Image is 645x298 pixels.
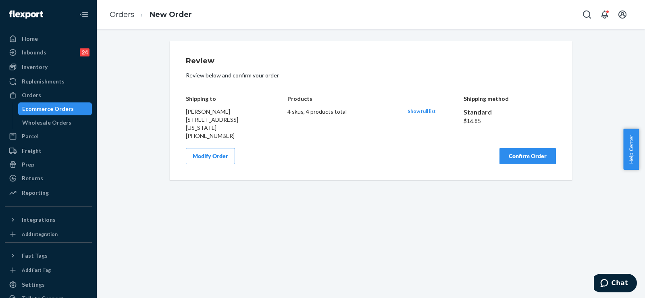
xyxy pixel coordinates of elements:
div: Freight [22,147,42,155]
a: Home [5,32,92,45]
div: Add Fast Tag [22,267,51,273]
iframe: Opens a widget where you can chat to one of our agents [594,274,637,294]
span: Show full list [408,108,436,114]
div: Integrations [22,216,56,224]
button: Integrations [5,213,92,226]
div: Inventory [22,63,48,71]
button: Open account menu [614,6,630,23]
a: Ecommerce Orders [18,102,92,115]
button: Help Center [623,129,639,170]
div: Home [22,35,38,43]
a: Returns [5,172,92,185]
button: Confirm Order [499,148,556,164]
a: Settings [5,278,92,291]
p: Review below and confirm your order [186,71,556,79]
div: Reporting [22,189,49,197]
div: Orders [22,91,41,99]
a: Inbounds24 [5,46,92,59]
div: Add Integration [22,231,58,238]
div: $16.85 [464,117,556,125]
a: New Order [150,10,192,19]
div: Fast Tags [22,252,48,260]
a: Wholesale Orders [18,116,92,129]
button: Close Navigation [76,6,92,23]
div: Inbounds [22,48,46,56]
h1: Review [186,57,556,65]
button: Open Search Box [579,6,595,23]
a: Replenishments [5,75,92,88]
div: Standard [464,108,556,117]
h4: Shipping to [186,96,260,102]
div: Returns [22,174,43,182]
button: Modify Order [186,148,235,164]
span: [PERSON_NAME] [STREET_ADDRESS][US_STATE] [186,108,238,131]
a: Freight [5,144,92,157]
div: 24 [80,48,89,56]
a: Add Integration [5,229,92,239]
div: Parcel [22,132,39,140]
ol: breadcrumbs [103,3,198,27]
h4: Shipping method [464,96,556,102]
div: Ecommerce Orders [22,105,74,113]
img: Flexport logo [9,10,43,19]
div: 4 skus , 4 products total [287,108,399,116]
a: Inventory [5,60,92,73]
button: Fast Tags [5,249,92,262]
div: Prep [22,160,34,169]
a: Prep [5,158,92,171]
h4: Products [287,96,435,102]
a: Orders [110,10,134,19]
a: Add Fast Tag [5,265,92,275]
div: Replenishments [22,77,64,85]
div: Wholesale Orders [22,119,71,127]
a: Orders [5,89,92,102]
a: Reporting [5,186,92,199]
button: Open notifications [597,6,613,23]
div: Settings [22,281,45,289]
a: Parcel [5,130,92,143]
div: [PHONE_NUMBER] [186,132,260,140]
